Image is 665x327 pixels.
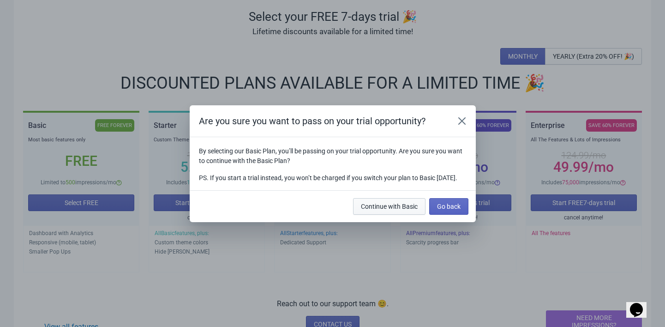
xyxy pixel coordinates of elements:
[199,173,467,183] p: PS. If you start a trial instead, you won’t be charged if you switch your plan to Basic [DATE].
[199,115,444,127] h2: Are you sure you want to pass on your trial opportunity?
[437,203,461,210] span: Go back
[361,203,418,210] span: Continue with Basic
[429,198,468,215] button: Go back
[199,146,467,166] p: By selecting our Basic Plan, you’ll be passing on your trial opportunity. Are you sure you want t...
[353,198,425,215] button: Continue with Basic
[454,113,470,129] button: Close
[626,290,656,318] iframe: chat widget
